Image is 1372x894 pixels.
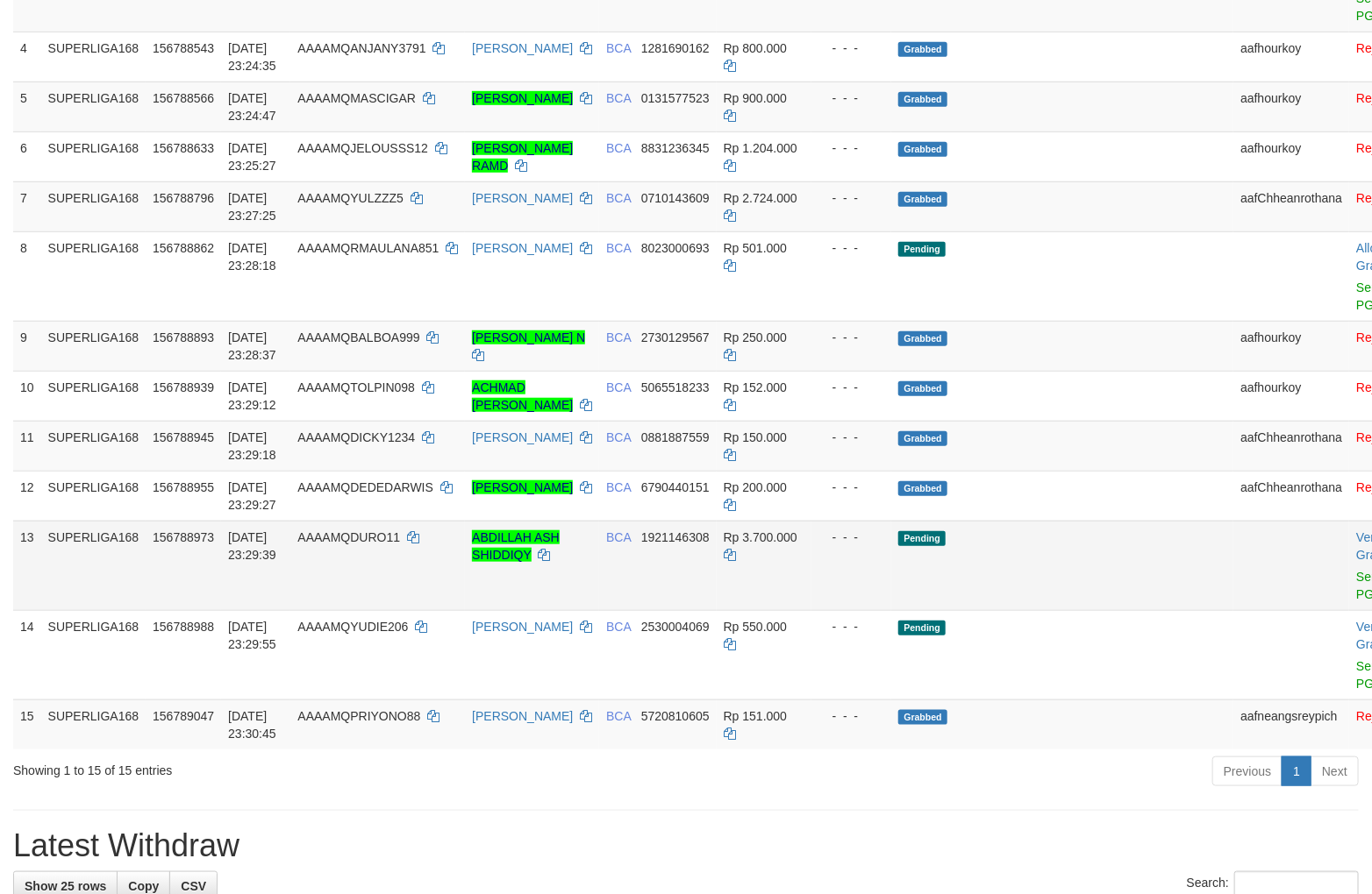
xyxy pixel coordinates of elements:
span: Copy 0881887559 to clipboard [641,430,710,444]
td: 15 [13,699,41,749]
td: aafhourkoy [1233,82,1349,131]
span: Copy [128,879,159,893]
span: BCA [606,620,631,634]
span: [DATE] 23:28:37 [228,330,276,362]
span: AAAAMQDEDEDARWIS [297,480,433,494]
td: SUPERLIGA168 [41,421,146,471]
span: Grabbed [898,431,947,446]
span: BCA [606,380,631,394]
td: SUPERLIGA168 [41,32,146,82]
div: - - - [818,707,885,725]
span: Grabbed [898,481,947,496]
span: Rp 150.000 [724,430,787,444]
span: AAAAMQMASCIGAR [297,91,416,105]
span: 156788566 [153,91,214,105]
td: SUPERLIGA168 [41,610,146,699]
td: 8 [13,231,41,321]
span: [DATE] 23:25:27 [228,141,276,173]
div: - - - [818,529,885,546]
span: BCA [606,141,631,155]
td: 6 [13,131,41,181]
span: Grabbed [898,192,947,207]
span: Copy 1921146308 to clipboard [641,530,710,544]
span: BCA [606,430,631,444]
a: [PERSON_NAME] [472,430,573,444]
span: Copy 6790440151 to clipboard [641,480,710,494]
td: aafChheanrothana [1233,471,1349,521]
span: Copy 0131577523 to clipboard [641,91,710,105]
a: [PERSON_NAME] [472,709,573,723]
td: aafneangsreypich [1233,699,1349,749]
a: Next [1311,756,1359,786]
span: 156788633 [153,141,214,155]
span: Pending [898,531,946,546]
span: [DATE] 23:30:45 [228,709,276,741]
span: AAAAMQJELOUSSS12 [297,141,428,155]
span: 156789047 [153,709,214,723]
a: [PERSON_NAME] [472,41,573,55]
td: 4 [13,32,41,82]
td: 14 [13,610,41,699]
span: BCA [606,91,631,105]
div: - - - [818,618,885,635]
span: Grabbed [898,381,947,396]
span: Copy 0710143609 to clipboard [641,191,710,205]
span: Rp 550.000 [724,620,787,634]
span: BCA [606,480,631,494]
a: [PERSON_NAME] [472,480,573,494]
span: AAAAMQDURO11 [297,530,400,544]
a: [PERSON_NAME] N [472,330,585,344]
td: aafhourkoy [1233,131,1349,181]
span: Copy 8831236345 to clipboard [641,141,710,155]
td: SUPERLIGA168 [41,131,146,181]
span: [DATE] 23:29:39 [228,530,276,562]
div: - - - [818,429,885,446]
td: SUPERLIGA168 [41,699,146,749]
span: Rp 1.204.000 [724,141,797,155]
td: 11 [13,421,41,471]
a: Previous [1212,756,1283,786]
td: SUPERLIGA168 [41,321,146,371]
span: [DATE] 23:29:18 [228,430,276,462]
div: - - - [818,329,885,346]
div: - - - [818,239,885,257]
div: Showing 1 to 15 of 15 entries [13,755,559,779]
a: [PERSON_NAME] RAMD [472,141,573,173]
div: - - - [818,479,885,496]
td: 7 [13,181,41,231]
td: aafhourkoy [1233,32,1349,82]
span: [DATE] 23:24:35 [228,41,276,73]
td: 9 [13,321,41,371]
td: 12 [13,471,41,521]
span: [DATE] 23:24:47 [228,91,276,123]
span: Rp 152.000 [724,380,787,394]
span: BCA [606,241,631,255]
span: Grabbed [898,142,947,157]
div: - - - [818,139,885,157]
span: Copy 5720810605 to clipboard [641,709,710,723]
a: [PERSON_NAME] [472,620,573,634]
span: AAAAMQDICKY1234 [297,430,415,444]
span: AAAAMQPRIYONO88 [297,709,420,723]
span: Rp 900.000 [724,91,787,105]
div: - - - [818,379,885,396]
td: aafChheanrothana [1233,181,1349,231]
td: SUPERLIGA168 [41,82,146,131]
span: 156788796 [153,191,214,205]
span: BCA [606,330,631,344]
span: Rp 250.000 [724,330,787,344]
td: 10 [13,371,41,421]
span: Pending [898,242,946,257]
span: [DATE] 23:29:27 [228,480,276,512]
td: aafhourkoy [1233,371,1349,421]
a: [PERSON_NAME] [472,91,573,105]
span: AAAAMQRMAULANA851 [297,241,439,255]
span: 156788955 [153,480,214,494]
a: [PERSON_NAME] [472,241,573,255]
a: [PERSON_NAME] [472,191,573,205]
span: Copy 5065518233 to clipboard [641,380,710,394]
td: SUPERLIGA168 [41,181,146,231]
div: - - - [818,189,885,207]
td: SUPERLIGA168 [41,471,146,521]
span: Grabbed [898,331,947,346]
